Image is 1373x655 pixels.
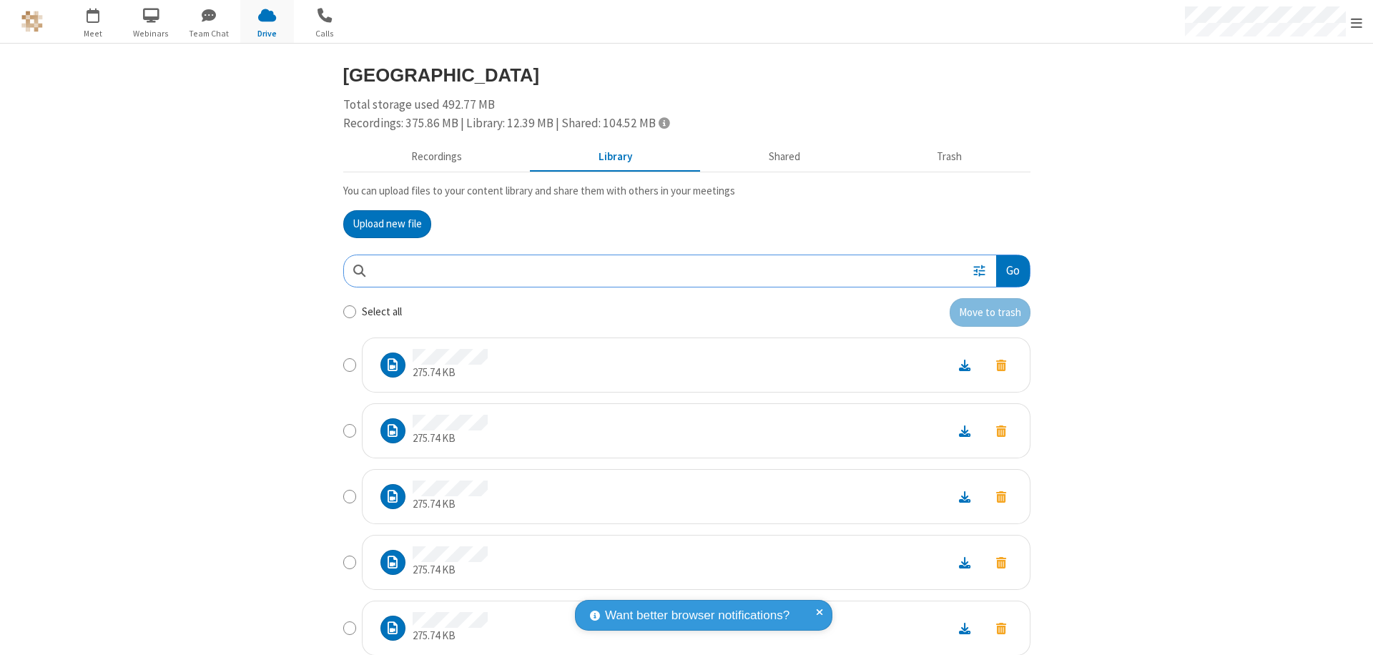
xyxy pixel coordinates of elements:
[343,114,1030,133] div: Recordings: 375.86 MB | Library: 12.39 MB | Shared: 104.52 MB
[240,27,294,40] span: Drive
[343,96,1030,132] div: Total storage used 492.77 MB
[343,183,1030,200] p: You can upload files to your content library and share them with others in your meetings
[21,11,43,32] img: QA Selenium DO NOT DELETE OR CHANGE
[343,210,431,239] button: Upload new file
[659,117,669,129] span: Totals displayed include files that have been moved to the trash.
[413,628,488,644] p: 275.74 KB
[343,65,1030,85] h3: [GEOGRAPHIC_DATA]
[946,357,983,373] a: Download file
[413,430,488,447] p: 275.74 KB
[413,496,488,513] p: 275.74 KB
[605,606,789,625] span: Want better browser notifications?
[946,488,983,505] a: Download file
[182,27,236,40] span: Team Chat
[950,298,1030,327] button: Move to trash
[298,27,352,40] span: Calls
[946,620,983,636] a: Download file
[946,423,983,439] a: Download file
[983,421,1019,440] button: Move to trash
[413,562,488,578] p: 275.74 KB
[67,27,120,40] span: Meet
[946,554,983,571] a: Download file
[983,355,1019,375] button: Move to trash
[983,553,1019,572] button: Move to trash
[996,255,1029,287] button: Go
[869,144,1030,171] button: Trash
[362,304,402,320] label: Select all
[343,144,531,171] button: Recorded meetings
[1337,618,1362,645] iframe: Chat
[983,619,1019,638] button: Move to trash
[701,144,869,171] button: Shared during meetings
[124,27,178,40] span: Webinars
[983,487,1019,506] button: Move to trash
[531,144,701,171] button: Content library
[413,365,488,381] p: 275.74 KB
